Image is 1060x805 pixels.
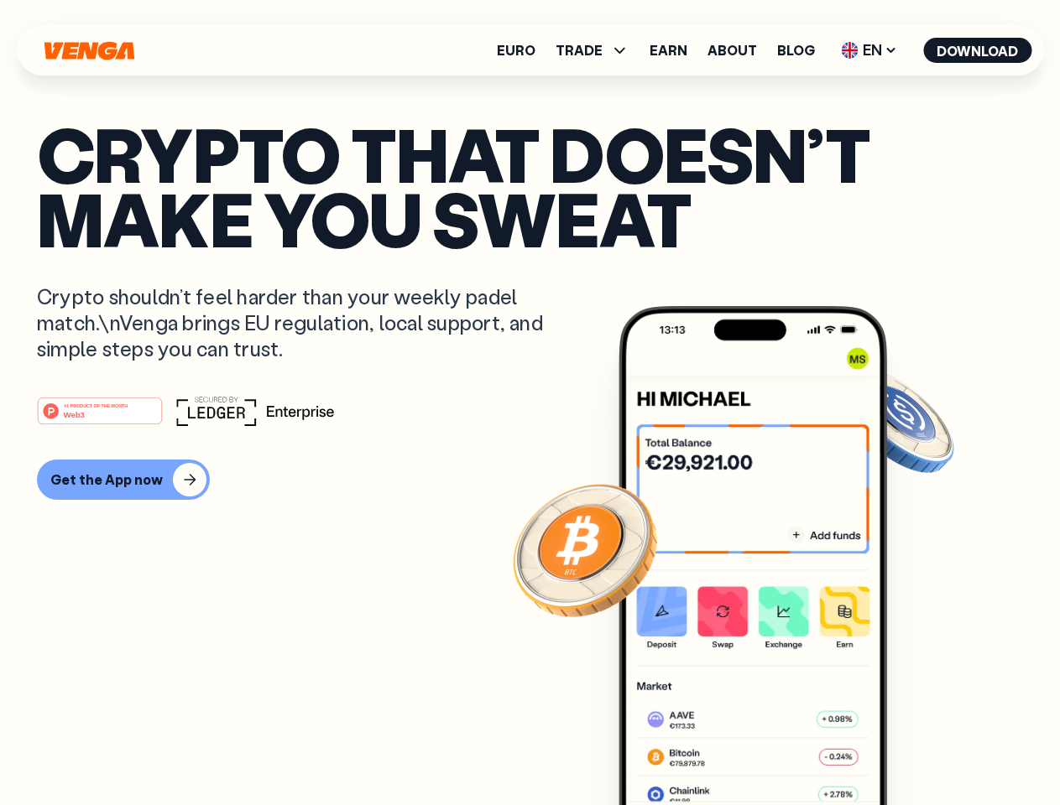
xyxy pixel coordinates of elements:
span: TRADE [556,40,629,60]
img: USDC coin [837,361,958,481]
span: EN [835,37,903,64]
a: Get the App now [37,460,1023,500]
button: Download [923,38,1031,63]
a: Earn [650,44,687,57]
svg: Home [42,41,136,60]
img: Bitcoin [509,474,661,625]
button: Get the App now [37,460,210,500]
a: Euro [497,44,535,57]
div: Get the App now [50,471,163,488]
p: Crypto that doesn’t make you sweat [37,122,1023,250]
a: Blog [777,44,815,57]
a: #1 PRODUCT OF THE MONTHWeb3 [37,407,163,428]
img: flag-uk [841,42,858,59]
tspan: Web3 [64,409,85,418]
tspan: #1 PRODUCT OF THE MONTH [64,402,128,408]
p: Crypto shouldn’t feel harder than your weekly padel match.\nVenga brings EU regulation, local sup... [37,283,567,362]
span: TRADE [556,44,603,57]
a: About [708,44,757,57]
